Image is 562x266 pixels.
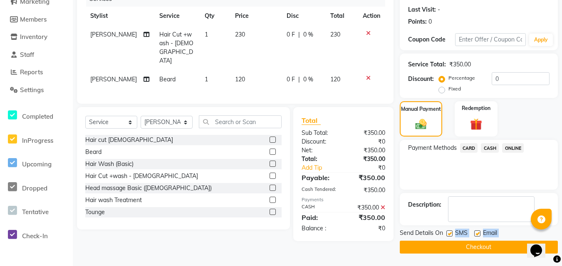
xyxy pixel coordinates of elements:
[2,85,71,95] a: Settings
[343,186,391,195] div: ₹350.00
[235,31,245,38] span: 230
[400,241,558,254] button: Checkout
[22,160,52,168] span: Upcoming
[2,15,71,24] a: Members
[408,17,427,26] div: Points:
[22,184,47,192] span: Dropped
[448,85,461,93] label: Fixed
[483,229,497,239] span: Email
[303,75,313,84] span: 0 %
[20,33,47,41] span: Inventory
[85,148,102,156] div: Beard
[20,51,34,59] span: Staff
[85,7,154,25] th: Stylist
[22,112,53,120] span: Completed
[295,129,343,137] div: Sub Total:
[295,203,343,212] div: CASH
[295,186,343,195] div: Cash Tendered:
[2,32,71,42] a: Inventory
[22,208,49,216] span: Tentative
[22,137,53,144] span: InProgress
[330,31,340,38] span: 230
[230,7,282,25] th: Price
[298,30,300,39] span: |
[455,229,468,239] span: SMS
[20,86,44,94] span: Settings
[90,31,137,38] span: [PERSON_NAME]
[85,208,105,217] div: Tounge
[303,30,313,39] span: 0 %
[282,7,325,25] th: Disc
[401,105,441,113] label: Manual Payment
[85,172,198,181] div: Hair Cut +wash - [DEMOGRAPHIC_DATA]
[408,75,434,83] div: Discount:
[85,184,212,193] div: Head massage Basic ([DEMOGRAPHIC_DATA])
[295,146,343,155] div: Net:
[449,60,471,69] div: ₹350.00
[295,212,343,222] div: Paid:
[298,75,300,84] span: |
[90,76,137,83] span: [PERSON_NAME]
[199,115,282,128] input: Search or Scan
[85,160,134,168] div: Hair Wash (Basic)
[154,7,200,25] th: Service
[466,117,486,132] img: _gift.svg
[287,30,295,39] span: 0 F
[343,203,391,212] div: ₹350.00
[502,143,524,153] span: ONLINE
[205,76,208,83] span: 1
[343,224,391,233] div: ₹0
[295,173,343,183] div: Payable:
[85,136,173,144] div: Hair cut [DEMOGRAPHIC_DATA]
[400,229,443,239] span: Send Details On
[428,17,432,26] div: 0
[325,7,358,25] th: Total
[481,143,499,153] span: CASH
[343,129,391,137] div: ₹350.00
[287,75,295,84] span: 0 F
[529,34,553,46] button: Apply
[330,76,340,83] span: 120
[20,68,43,76] span: Reports
[408,144,457,152] span: Payment Methods
[460,143,478,153] span: CARD
[302,116,321,125] span: Total
[527,233,554,258] iframe: chat widget
[295,224,343,233] div: Balance :
[448,74,475,82] label: Percentage
[2,50,71,60] a: Staff
[408,200,441,209] div: Description:
[343,212,391,222] div: ₹350.00
[235,76,245,83] span: 120
[352,164,391,172] div: ₹0
[205,31,208,38] span: 1
[20,15,47,23] span: Members
[200,7,230,25] th: Qty
[455,33,526,46] input: Enter Offer / Coupon Code
[412,118,430,131] img: _cash.svg
[343,173,391,183] div: ₹350.00
[85,196,142,205] div: Hair wash Treatment
[358,7,385,25] th: Action
[295,137,343,146] div: Discount:
[343,137,391,146] div: ₹0
[2,68,71,77] a: Reports
[295,164,351,172] a: Add Tip
[302,196,385,203] div: Payments
[343,146,391,155] div: ₹350.00
[343,155,391,164] div: ₹350.00
[22,232,48,240] span: Check-In
[438,5,440,14] div: -
[159,31,193,64] span: Hair Cut +wash - [DEMOGRAPHIC_DATA]
[408,60,446,69] div: Service Total:
[408,5,436,14] div: Last Visit:
[408,35,455,44] div: Coupon Code
[462,105,490,112] label: Redemption
[295,155,343,164] div: Total:
[159,76,176,83] span: Beard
